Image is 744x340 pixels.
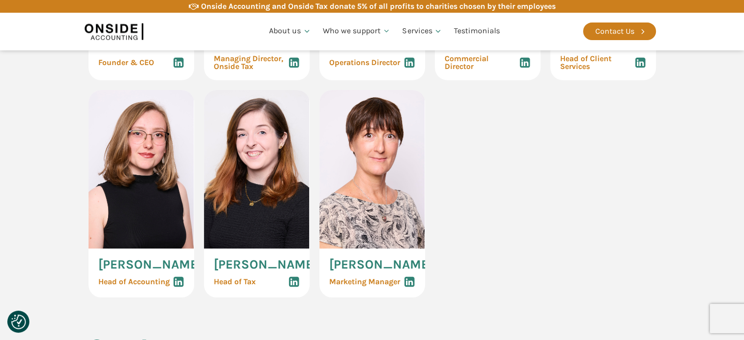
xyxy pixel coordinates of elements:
[595,25,634,38] div: Contact Us
[396,15,448,48] a: Services
[329,278,400,286] span: Marketing Manager
[98,59,154,67] span: Founder & CEO
[329,258,433,271] span: [PERSON_NAME]
[445,55,519,70] span: Commercial Director
[85,20,143,43] img: Onside Accounting
[214,258,317,271] span: [PERSON_NAME]
[214,278,256,286] span: Head of Tax
[98,258,202,271] span: [PERSON_NAME]
[583,23,656,40] a: Contact Us
[263,15,317,48] a: About us
[98,278,170,286] span: Head of Accounting
[214,55,283,70] span: Managing Director, Onside Tax
[560,55,634,70] span: Head of Client Services
[317,15,397,48] a: Who we support
[329,59,400,67] span: Operations Director
[11,315,26,329] img: Revisit consent button
[448,15,506,48] a: Testimonials
[11,315,26,329] button: Consent Preferences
